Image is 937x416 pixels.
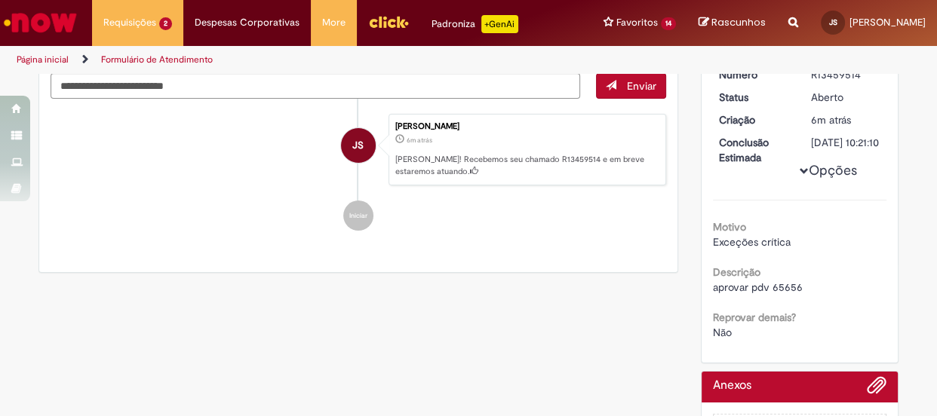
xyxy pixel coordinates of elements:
ul: Trilhas de página [11,46,613,74]
dt: Número [708,67,800,82]
ul: Histórico de tíquete [51,99,666,246]
a: Página inicial [17,54,69,66]
dt: Criação [708,112,800,127]
img: click_logo_yellow_360x200.png [368,11,409,33]
span: [PERSON_NAME] [849,16,926,29]
span: Requisições [103,15,156,30]
span: aprovar pdv 65656 [713,280,803,294]
div: Aberto [811,90,881,105]
span: Rascunhos [711,15,766,29]
div: 28/08/2025 17:21:03 [811,112,881,127]
span: Não [713,326,732,339]
span: More [322,15,346,30]
textarea: Digite sua mensagem aqui... [51,73,580,99]
li: Jorge Wrague Dos Santos [51,114,666,186]
div: Padroniza [432,15,518,33]
span: 2 [159,17,172,30]
time: 28/08/2025 17:21:03 [407,136,432,145]
dt: Conclusão Estimada [708,135,800,165]
b: Descrição [713,265,760,279]
span: Despesas Corporativas [195,15,300,30]
button: Adicionar anexos [867,375,886,402]
span: Favoritos [616,15,658,30]
button: Enviar [596,73,666,99]
a: Rascunhos [699,16,766,30]
span: Exceções crítica [713,235,791,249]
p: +GenAi [481,15,518,33]
div: R13459514 [811,67,881,82]
p: [PERSON_NAME]! Recebemos seu chamado R13459514 e em breve estaremos atuando. [395,154,658,177]
div: [PERSON_NAME] [395,122,658,131]
a: Formulário de Atendimento [101,54,213,66]
span: JS [352,127,364,164]
span: 14 [661,17,676,30]
span: JS [829,17,837,27]
b: Motivo [713,220,746,234]
div: [DATE] 10:21:10 [811,135,881,150]
div: Jorge Wrague Dos Santos [341,128,376,163]
span: 6m atrás [811,113,851,127]
dt: Status [708,90,800,105]
time: 28/08/2025 17:21:03 [811,113,851,127]
img: ServiceNow [2,8,79,38]
b: Reprovar demais? [713,310,796,324]
span: 6m atrás [407,136,432,145]
span: Enviar [627,79,656,93]
h2: Anexos [713,379,751,393]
